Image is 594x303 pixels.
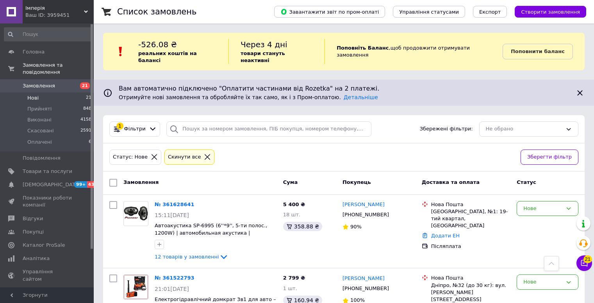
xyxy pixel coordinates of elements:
span: Отримуйте нові замовлення та обробляйте їх так само, як і з Пром-оплатою. [119,94,378,100]
img: Фото товару [124,275,148,299]
span: Управління сайтом [23,268,72,282]
span: Експорт [479,9,501,15]
span: Імперія [25,5,84,12]
h1: Список замовлень [117,7,196,16]
div: Післяплата [431,243,510,250]
span: Замовлення [23,82,55,89]
span: 43 [87,181,96,188]
button: Створити замовлення [515,6,586,18]
a: Автоакустика SP-6995 (6''*9'', 5-ти полос., 1200W) | автомобильная акустика | [155,223,267,236]
span: Управління статусами [399,9,459,15]
b: Поповніть Баланс [337,45,389,51]
span: Фільтри [124,125,146,133]
div: Нова Пошта [431,201,510,208]
span: Покупець [342,179,371,185]
span: 1 шт. [283,285,297,291]
input: Пошук [4,27,92,41]
a: Фото товару [123,274,148,299]
span: Завантажити звіт по пром-оплаті [280,8,379,15]
div: Ваш ID: 3959451 [25,12,94,19]
span: Вам автоматично підключено "Оплатити частинами від Rozetka" на 2 платежі. [119,84,569,93]
div: 1 [116,123,123,130]
div: [PHONE_NUMBER] [341,210,391,220]
span: Збережені фільтри: [420,125,473,133]
span: Головна [23,48,45,55]
div: 358.88 ₴ [283,222,322,231]
span: -526.08 ₴ [138,40,177,49]
span: Виконані [27,116,52,123]
div: [GEOGRAPHIC_DATA], №1: 19-тий квартал, [GEOGRAPHIC_DATA] [431,208,510,230]
span: 2 799 ₴ [283,275,305,281]
span: 100% [350,297,365,303]
div: Нова Пошта [431,274,510,282]
span: Замовлення та повідомлення [23,62,94,76]
img: :exclamation: [115,46,127,57]
b: Поповнити баланс [511,48,565,54]
span: Доставка та оплата [422,179,480,185]
a: Детальніше [344,94,378,100]
span: 5 400 ₴ [283,201,305,207]
span: 4158 [80,116,91,123]
span: 12 товарів у замовленні [155,254,219,260]
span: 18 шт. [283,212,300,217]
span: 21 [86,94,91,102]
img: Фото товару [124,206,148,221]
div: Нове [523,205,562,213]
span: Скасовані [27,127,54,134]
a: Поповнити баланс [503,44,573,59]
a: № 361628641 [155,201,194,207]
span: Показники роботи компанії [23,194,72,209]
span: Оплачені [27,139,52,146]
span: [DEMOGRAPHIC_DATA] [23,181,80,188]
span: Нові [27,94,39,102]
a: Додати ЕН [431,233,460,239]
div: Нове [523,278,562,286]
button: Чат з покупцем21 [576,255,592,271]
span: Відгуки [23,215,43,222]
span: 21 [80,82,90,89]
a: Фото товару [123,201,148,226]
span: 15:11[DATE] [155,212,189,218]
div: Cкинути все [166,153,203,161]
span: Зберегти фільтр [527,153,572,161]
span: Створити замовлення [521,9,580,15]
div: , щоб продовжити отримувати замовлення [325,39,503,64]
div: Не обрано [486,125,562,133]
a: Створити замовлення [507,9,586,14]
button: Експорт [473,6,507,18]
span: 848 [83,105,91,112]
span: Каталог ProSale [23,242,65,249]
a: [PERSON_NAME] [342,201,385,209]
span: 21:01[DATE] [155,286,189,292]
div: Статус: Нове [111,153,149,161]
div: [PHONE_NUMBER] [341,283,391,294]
button: Зберегти фільтр [521,150,578,165]
span: Прийняті [27,105,52,112]
b: товари стануть неактивні [241,50,285,63]
span: Покупці [23,228,44,235]
span: Статус [517,179,536,185]
b: реальних коштів на балансі [138,50,197,63]
button: Завантажити звіт по пром-оплаті [274,6,385,18]
span: Повідомлення [23,155,61,162]
span: Товари та послуги [23,168,72,175]
input: Пошук за номером замовлення, ПІБ покупця, номером телефону, Email, номером накладної [166,121,371,137]
span: Аналітика [23,255,50,262]
span: 99+ [74,181,87,188]
span: Через 4 дні [241,40,287,49]
span: Замовлення [123,179,159,185]
span: 21 [583,255,592,263]
a: 12 товарів у замовленні [155,254,228,260]
span: 90% [350,224,362,230]
a: № 361522793 [155,275,194,281]
a: [PERSON_NAME] [342,275,385,282]
button: Управління статусами [393,6,465,18]
span: 6 [89,139,91,146]
span: Cума [283,179,298,185]
span: 2591 [80,127,91,134]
